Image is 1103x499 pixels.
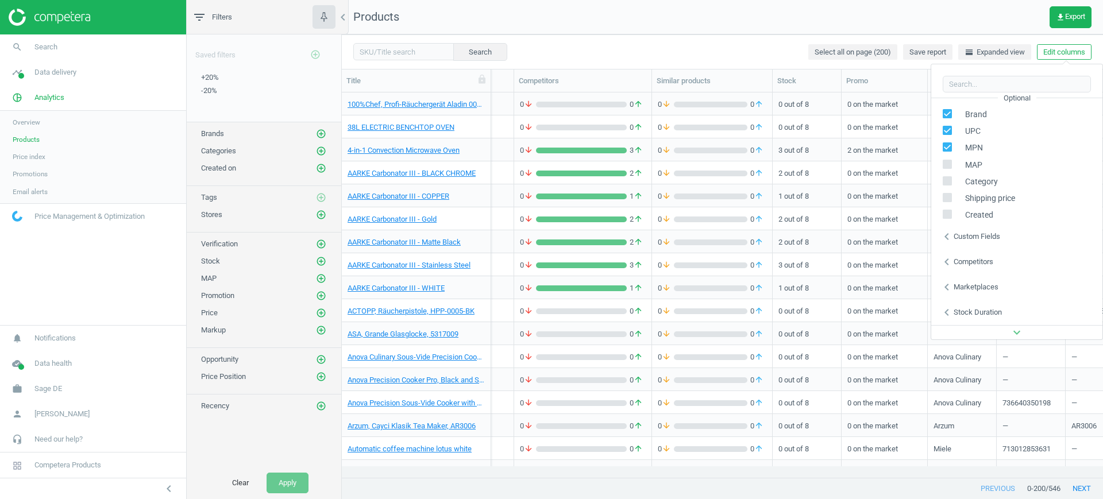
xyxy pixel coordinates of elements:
div: 0 on the market [847,94,921,114]
i: arrow_upward [634,99,643,110]
div: 0 on the market [847,300,921,320]
span: 0 [520,260,536,270]
span: 0 [627,99,646,110]
div: Title [346,76,486,86]
i: person [6,403,28,425]
i: arrow_downward [524,191,533,202]
div: Arzum [934,421,954,435]
button: get_appExport [1050,6,1092,28]
i: add_circle_outline [316,256,326,266]
a: AARKE Carbonator III - Matte Black [348,237,461,247]
i: arrow_downward [662,237,671,247]
span: [PERSON_NAME] [34,409,90,419]
span: 0 [658,421,674,431]
i: add_circle_outline [316,325,326,335]
span: Stores [201,210,222,219]
i: arrow_upward [754,214,763,225]
span: 0 [520,237,536,247]
span: 0 [520,375,536,385]
span: 2 [627,237,646,247]
div: Anova Culinary [934,375,981,389]
i: arrow_upward [754,168,763,179]
i: arrow_upward [754,237,763,247]
button: horizontal_splitExpanded view [958,44,1031,60]
i: arrow_downward [662,329,671,339]
button: add_circle_outline [315,290,327,301]
i: arrow_downward [524,421,533,431]
span: Price [201,308,218,317]
span: 0 [520,99,536,110]
i: arrow_upward [754,352,763,362]
i: pie_chart_outlined [6,87,28,109]
span: 0 [658,398,674,408]
i: chevron_left [940,305,954,319]
button: add_circle_outline [304,43,327,67]
div: 0 out of 8 [778,300,835,320]
span: 0 [747,122,766,133]
div: Stock [777,76,836,86]
span: 0 [627,421,646,431]
span: 0 [747,191,766,202]
i: arrow_downward [524,99,533,110]
i: arrow_downward [662,421,671,431]
span: 1 [627,191,646,202]
i: add_circle_outline [316,372,326,382]
span: Products [353,10,399,24]
button: next [1060,478,1103,499]
span: 0 [747,352,766,362]
span: Verification [201,239,238,248]
div: 0 on the market [847,369,921,389]
i: arrow_downward [524,329,533,339]
span: Brands [201,129,224,138]
div: 2 out of 8 [778,163,835,183]
div: 0 on the market [847,277,921,297]
span: 0 [520,122,536,133]
button: add_circle_outline [315,163,327,174]
a: AARKE Carbonator III - COPPER [348,191,449,202]
a: Automatic coffee machine lotus white [348,444,472,454]
span: Created on [201,164,236,172]
button: chevron_left [155,481,183,496]
i: add_circle_outline [316,354,326,365]
div: Similar products [657,76,768,86]
i: horizontal_split [965,48,974,57]
i: cloud_done [6,353,28,374]
span: Shipping price [959,193,1015,204]
span: 0 [520,444,536,454]
span: Promotion [201,291,234,300]
i: search [6,36,28,58]
i: arrow_upward [634,352,643,362]
i: arrow_upward [754,398,763,408]
span: 0 [520,329,536,339]
i: arrow_downward [524,237,533,247]
div: 0 on the market [847,231,921,252]
i: arrow_upward [754,145,763,156]
i: chevron_left [940,280,954,294]
span: 2 [627,168,646,179]
span: 0 [658,375,674,385]
span: 0 [627,122,646,133]
i: add_circle_outline [316,146,326,156]
div: — [1002,415,1059,435]
span: 0 [747,214,766,225]
span: 0 [658,168,674,179]
div: Stock duration [954,307,1002,318]
a: 100%Chef, Profi-Räuchergerät Aladin 007, 10/0009 [348,99,485,110]
div: 0 out of 8 [778,438,835,458]
span: 0 [520,214,536,225]
div: — [1002,346,1059,366]
img: ajHJNr6hYgQAAAAASUVORK5CYII= [9,9,90,26]
i: add_circle_outline [316,129,326,139]
i: arrow_downward [524,145,533,156]
i: add_circle_outline [316,291,326,301]
i: arrow_upward [634,214,643,225]
span: 0 [520,352,536,362]
i: arrow_downward [662,260,671,270]
i: arrow_downward [662,99,671,110]
button: add_circle_outline [315,324,327,336]
i: timeline [6,61,28,83]
div: 1 out of 8 [778,277,835,297]
button: add_circle_outline [315,192,327,203]
button: add_circle_outline [315,400,327,412]
div: Competitors [954,257,993,267]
